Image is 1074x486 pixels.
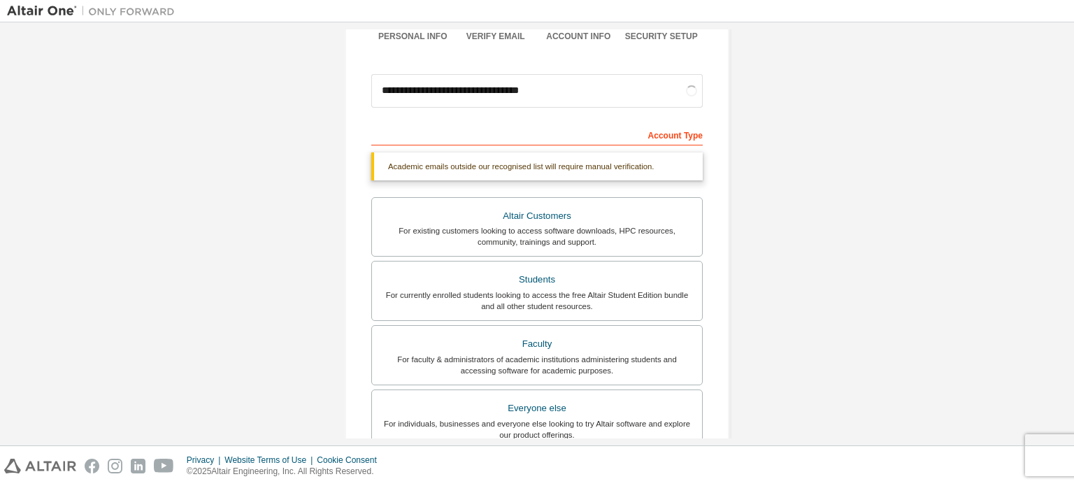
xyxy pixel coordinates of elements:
div: For currently enrolled students looking to access the free Altair Student Edition bundle and all ... [380,290,694,312]
div: Verify Email [454,31,538,42]
div: For individuals, businesses and everyone else looking to try Altair software and explore our prod... [380,418,694,441]
div: Cookie Consent [317,455,385,466]
img: facebook.svg [85,459,99,473]
div: Everyone else [380,399,694,418]
div: For faculty & administrators of academic institutions administering students and accessing softwa... [380,354,694,376]
img: youtube.svg [154,459,174,473]
div: Account Info [537,31,620,42]
div: Students [380,270,694,290]
img: instagram.svg [108,459,122,473]
div: Personal Info [371,31,454,42]
div: Faculty [380,334,694,354]
div: Account Type [371,123,703,145]
div: Academic emails outside our recognised list will require manual verification. [371,152,703,180]
img: linkedin.svg [131,459,145,473]
div: Altair Customers [380,206,694,226]
div: Security Setup [620,31,703,42]
div: Website Terms of Use [224,455,317,466]
img: altair_logo.svg [4,459,76,473]
p: © 2025 Altair Engineering, Inc. All Rights Reserved. [187,466,385,478]
img: Altair One [7,4,182,18]
div: Privacy [187,455,224,466]
div: For existing customers looking to access software downloads, HPC resources, community, trainings ... [380,225,694,248]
